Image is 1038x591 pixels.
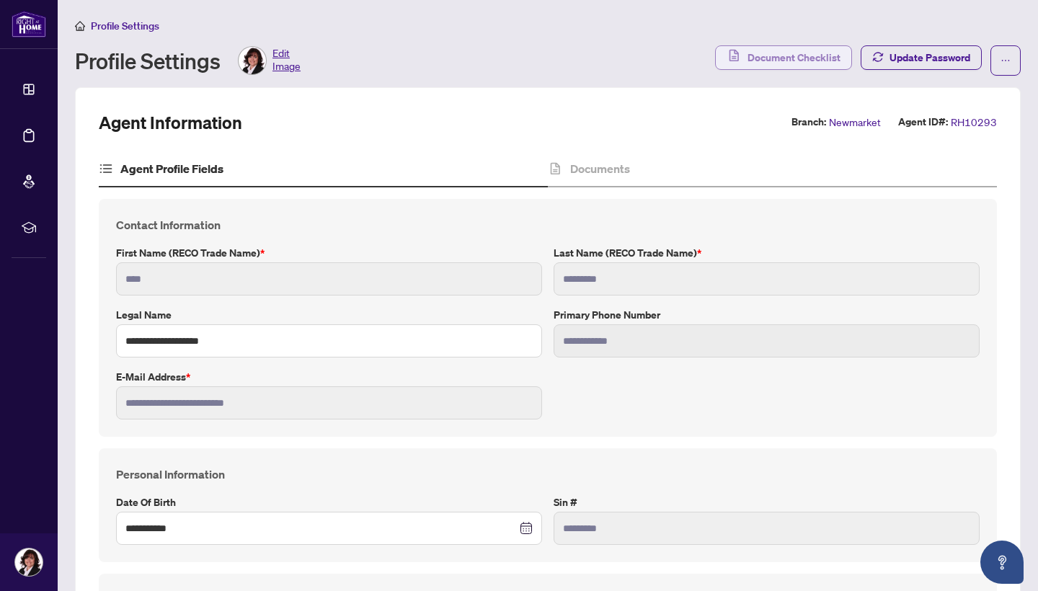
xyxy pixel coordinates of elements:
h4: Personal Information [116,466,980,483]
span: Edit Image [272,46,301,75]
label: Agent ID#: [898,114,948,130]
div: Profile Settings [75,46,301,75]
h2: Agent Information [99,111,242,134]
label: E-mail Address [116,369,542,385]
img: Profile Icon [239,47,266,74]
label: Branch: [791,114,826,130]
label: Legal Name [116,307,542,323]
label: Date of Birth [116,494,542,510]
img: logo [12,11,46,37]
label: Last Name (RECO Trade Name) [554,245,980,261]
span: Profile Settings [91,19,159,32]
label: Sin # [554,494,980,510]
span: ellipsis [1001,55,1011,66]
span: RH10293 [951,114,997,130]
img: Profile Icon [15,548,43,576]
button: Document Checklist [715,45,852,70]
label: First Name (RECO Trade Name) [116,245,542,261]
span: Update Password [890,46,970,69]
span: Newmarket [829,114,881,130]
span: home [75,21,85,31]
label: Primary Phone Number [554,307,980,323]
button: Open asap [980,541,1024,584]
h4: Agent Profile Fields [120,160,223,177]
h4: Contact Information [116,216,980,234]
span: Document Checklist [748,46,840,69]
h4: Documents [570,160,630,177]
button: Update Password [861,45,982,70]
